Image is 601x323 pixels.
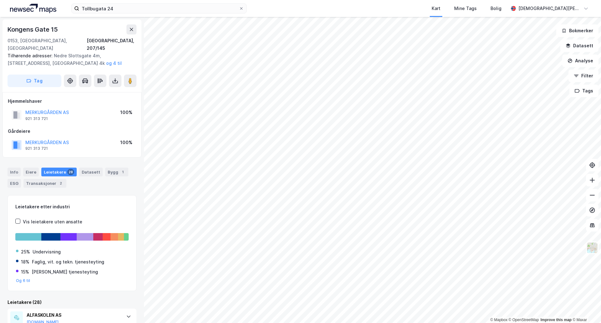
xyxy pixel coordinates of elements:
div: Datasett [79,168,103,176]
div: Kontrollprogram for chat [570,293,601,323]
button: Bokmerker [556,24,598,37]
div: Mine Tags [454,5,477,12]
div: Vis leietakere uten ansatte [23,218,82,226]
button: Filter [568,70,598,82]
img: logo.a4113a55bc3d86da70a041830d287a7e.svg [10,4,56,13]
div: Undervisning [33,248,61,256]
div: Leietakere (28) [8,299,136,306]
div: Kart [432,5,440,12]
img: Z [586,242,598,254]
div: Eiere [23,168,39,176]
a: OpenStreetMap [509,318,539,322]
div: Kongens Gate 15 [8,24,59,34]
div: Gårdeiere [8,128,136,135]
div: Leietakere [41,168,77,176]
div: 18% [21,258,29,266]
div: Bolig [491,5,501,12]
div: Hjemmelshaver [8,97,136,105]
div: 1 [120,169,126,175]
a: Mapbox [490,318,507,322]
input: Søk på adresse, matrikkel, gårdeiere, leietakere eller personer [79,4,239,13]
div: Info [8,168,21,176]
div: 0153, [GEOGRAPHIC_DATA], [GEOGRAPHIC_DATA] [8,37,87,52]
div: [PERSON_NAME] tjenesteyting [32,268,98,276]
iframe: Chat Widget [570,293,601,323]
div: 25% [21,248,30,256]
div: 28 [67,169,74,175]
button: Datasett [560,39,598,52]
a: Improve this map [541,318,572,322]
div: Leietakere etter industri [15,203,129,211]
div: 2 [58,180,64,186]
div: Bygg [105,168,128,176]
div: 921 313 721 [25,146,48,151]
button: Og 6 til [16,278,30,283]
div: Transaksjoner [23,179,66,188]
div: [GEOGRAPHIC_DATA], 207/145 [87,37,136,52]
div: Nedre Slottsgate 4m, [STREET_ADDRESS], [GEOGRAPHIC_DATA] 4k [8,52,131,67]
div: ESG [8,179,21,188]
div: 100% [120,109,132,116]
div: 15% [21,268,29,276]
span: Tilhørende adresser: [8,53,54,58]
div: 100% [120,139,132,146]
div: [DEMOGRAPHIC_DATA][PERSON_NAME] [518,5,581,12]
div: 921 313 721 [25,116,48,121]
div: ALFASKOLEN AS [27,311,120,319]
div: Faglig, vit. og tekn. tjenesteyting [32,258,104,266]
button: Tag [8,75,61,87]
button: Analyse [562,55,598,67]
button: Tags [569,85,598,97]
